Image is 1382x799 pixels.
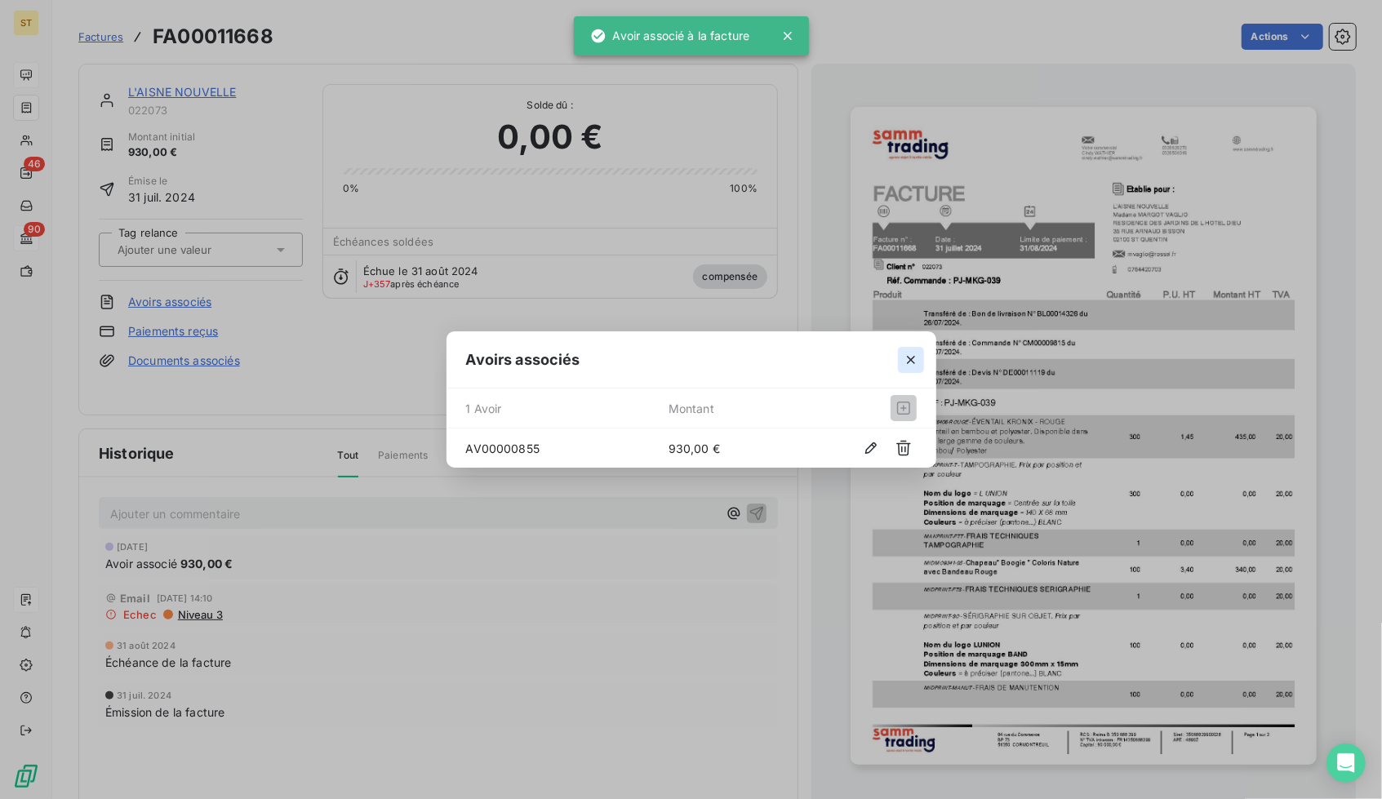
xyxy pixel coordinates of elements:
div: Open Intercom Messenger [1326,744,1366,783]
span: 930,00 € [669,440,826,457]
span: Avoirs associés [466,348,580,371]
span: AV00000855 [466,440,669,457]
span: 1 Avoir [466,395,669,421]
span: Montant [669,395,826,421]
